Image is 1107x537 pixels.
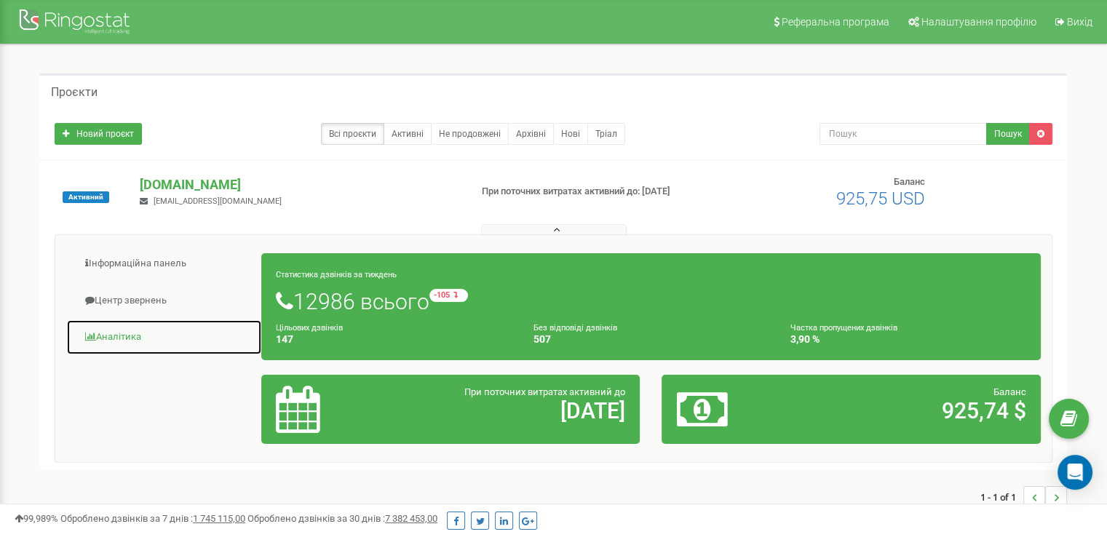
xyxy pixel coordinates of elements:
nav: ... [980,472,1067,522]
p: [DOMAIN_NAME] [140,175,458,194]
span: Оброблено дзвінків за 7 днів : [60,513,245,524]
h2: 925,74 $ [801,399,1026,423]
u: 7 382 453,00 [385,513,437,524]
u: 1 745 115,00 [193,513,245,524]
a: Нові [553,123,588,145]
a: Не продовжені [431,123,509,145]
button: Пошук [986,123,1030,145]
span: Налаштування профілю [921,16,1036,28]
a: Центр звернень [66,283,262,319]
h4: 3,90 % [790,334,1026,345]
a: Архівні [508,123,554,145]
small: Частка пропущених дзвінків [790,323,897,333]
a: Інформаційна панель [66,246,262,282]
span: 925,75 USD [836,188,925,209]
small: Статистика дзвінків за тиждень [276,270,397,279]
span: Активний [63,191,109,203]
span: Вихід [1067,16,1092,28]
span: При поточних витратах активний до [464,386,625,397]
h1: 12986 всього [276,289,1026,314]
span: [EMAIL_ADDRESS][DOMAIN_NAME] [154,196,282,206]
a: Активні [384,123,432,145]
input: Пошук [820,123,987,145]
h2: [DATE] [400,399,625,423]
span: Реферальна програма [782,16,889,28]
span: 99,989% [15,513,58,524]
small: Цільових дзвінків [276,323,343,333]
a: Тріал [587,123,625,145]
div: Open Intercom Messenger [1058,455,1092,490]
span: Оброблено дзвінків за 30 днів : [247,513,437,524]
span: 1 - 1 of 1 [980,486,1023,508]
small: -105 [429,289,468,302]
h4: 147 [276,334,512,345]
h5: Проєкти [51,86,98,99]
p: При поточних витратах активний до: [DATE] [482,185,715,199]
small: Без відповіді дзвінків [533,323,617,333]
a: Аналiтика [66,319,262,355]
h4: 507 [533,334,769,345]
span: Баланс [894,176,925,187]
a: Всі проєкти [321,123,384,145]
span: Баланс [993,386,1026,397]
a: Новий проєкт [55,123,142,145]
